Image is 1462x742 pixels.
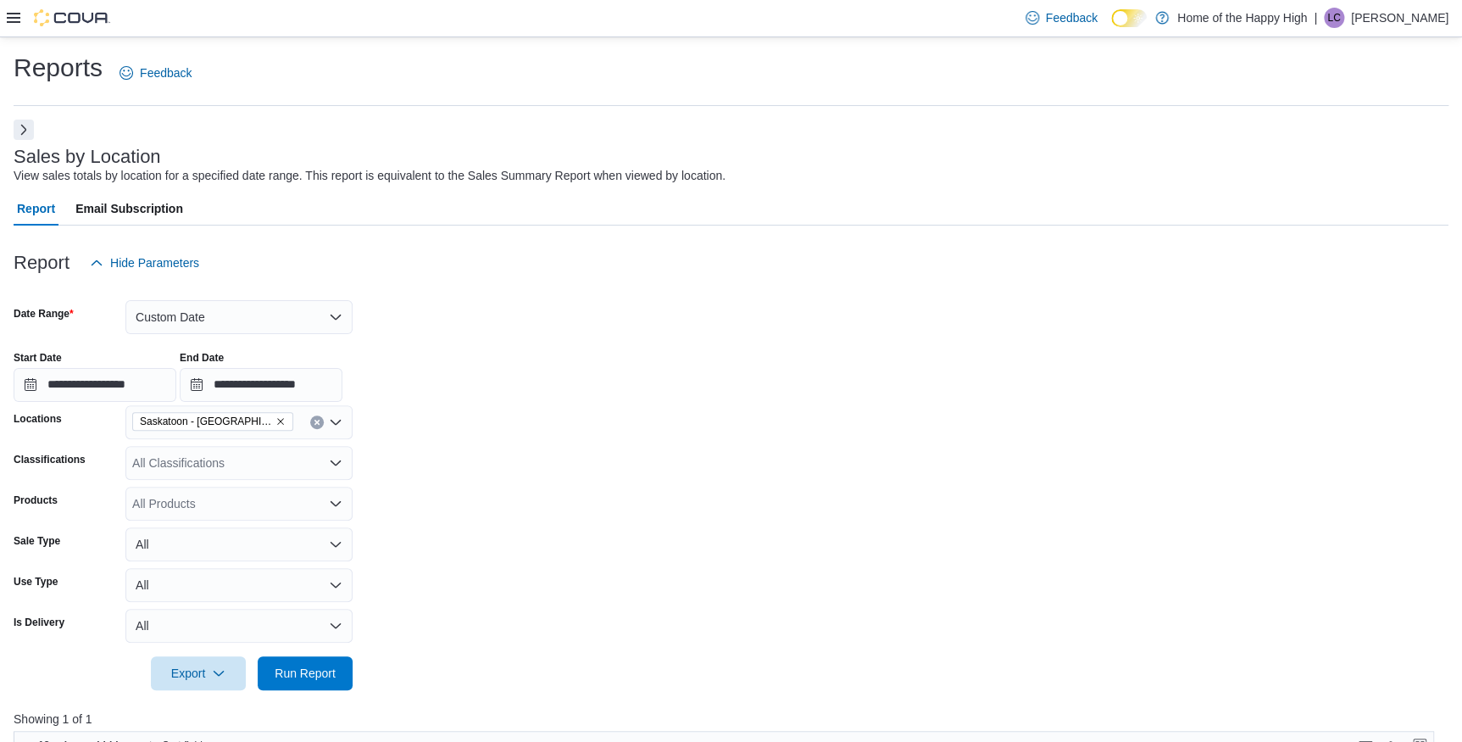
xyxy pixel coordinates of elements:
[140,413,272,430] span: Saskatoon - [GEOGRAPHIC_DATA] - Prairie Records
[132,412,293,431] span: Saskatoon - Stonebridge - Prairie Records
[14,412,62,426] label: Locations
[75,192,183,226] span: Email Subscription
[1327,8,1340,28] span: LC
[14,167,725,185] div: View sales totals by location for a specified date range. This report is equivalent to the Sales ...
[113,56,198,90] a: Feedback
[14,453,86,466] label: Classifications
[14,575,58,589] label: Use Type
[1111,27,1112,28] span: Dark Mode
[258,656,353,690] button: Run Report
[329,497,342,510] button: Open list of options
[1351,8,1448,28] p: [PERSON_NAME]
[329,416,342,429] button: Open list of options
[1019,1,1104,35] a: Feedback
[14,616,64,629] label: Is Delivery
[14,120,34,140] button: Next
[14,51,103,85] h1: Reports
[34,9,110,26] img: Cova
[275,665,336,682] span: Run Report
[125,300,353,334] button: Custom Date
[14,534,60,548] label: Sale Type
[83,246,206,280] button: Hide Parameters
[329,456,342,470] button: Open list of options
[125,609,353,643] button: All
[140,64,192,81] span: Feedback
[110,254,199,271] span: Hide Parameters
[14,253,69,273] h3: Report
[17,192,55,226] span: Report
[1177,8,1307,28] p: Home of the Happy High
[14,307,74,321] label: Date Range
[310,416,324,429] button: Clear input
[180,368,342,402] input: Press the down key to open a popover containing a calendar.
[1046,9,1098,26] span: Feedback
[14,351,62,365] label: Start Date
[1324,8,1344,28] div: Lilly Colborn
[180,351,224,365] label: End Date
[125,527,353,561] button: All
[14,368,176,402] input: Press the down key to open a popover containing a calendar.
[125,568,353,602] button: All
[1314,8,1317,28] p: |
[151,656,246,690] button: Export
[275,416,286,427] button: Remove Saskatoon - Stonebridge - Prairie Records from selection in this group
[1111,9,1147,27] input: Dark Mode
[14,494,58,507] label: Products
[161,656,236,690] span: Export
[14,711,1448,728] p: Showing 1 of 1
[14,147,161,167] h3: Sales by Location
